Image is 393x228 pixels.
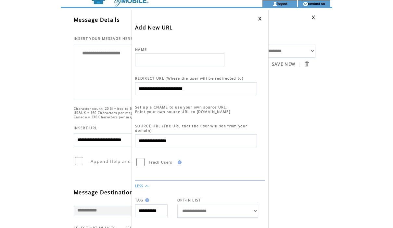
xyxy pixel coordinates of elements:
[135,109,230,114] span: Point your own source URL to [DOMAIN_NAME]
[135,47,147,52] span: NAME
[149,160,172,165] span: Track Users
[135,198,143,202] span: TAG
[177,198,201,202] span: OPT-IN LIST
[135,184,143,188] a: LESS
[135,124,247,133] span: SOURCE URL (The URL that the user will see from your domain)
[135,24,173,31] span: Add New URL
[143,198,149,202] img: help.gif
[176,160,182,164] img: help.gif
[135,76,243,81] span: REDIRECT URL (Where the user will be redirected to)
[135,105,228,109] span: Set up a CNAME to use your own source URL.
